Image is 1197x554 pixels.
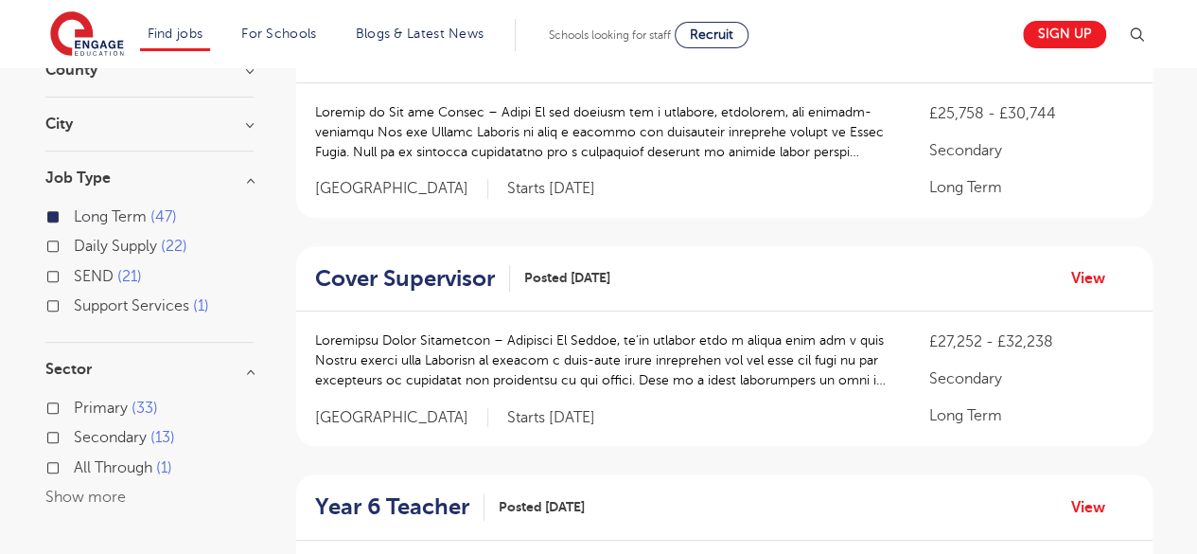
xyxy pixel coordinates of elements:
span: SEND [74,268,114,285]
a: Year 6 Teacher [315,493,484,521]
p: Starts [DATE] [507,408,595,428]
p: Secondary [928,139,1133,162]
span: Posted [DATE] [524,268,610,288]
a: Recruit [675,22,748,48]
p: Loremipsu Dolor Sitametcon – Adipisci El Seddoe, te’in utlabor etdo m aliqua enim adm v quis Nost... [315,331,891,390]
span: 47 [150,208,177,225]
p: Secondary [928,367,1133,390]
input: Long Term 47 [74,208,86,221]
input: Primary 33 [74,400,86,412]
span: [GEOGRAPHIC_DATA] [315,408,488,428]
p: £27,252 - £32,238 [928,331,1133,353]
span: 1 [156,459,172,476]
button: Show more [45,489,126,506]
a: For Schools [241,27,316,41]
span: Long Term [74,208,147,225]
input: Secondary 13 [74,429,86,441]
span: [GEOGRAPHIC_DATA] [315,179,488,199]
h3: Job Type [45,170,254,186]
span: 13 [150,429,175,446]
a: Find jobs [148,27,203,41]
p: Long Term [928,176,1133,199]
a: View [1071,495,1119,520]
span: All Through [74,459,152,476]
p: £25,758 - £30,744 [928,102,1133,125]
input: All Through 1 [74,459,86,472]
span: Primary [74,400,128,417]
a: Cover Supervisor [315,265,510,293]
span: 1 [193,297,209,314]
span: Recruit [690,27,733,42]
h2: Year 6 Teacher [315,493,469,521]
img: Engage Education [50,11,124,59]
h3: City [45,116,254,132]
a: View [1071,266,1119,291]
p: Starts [DATE] [507,179,595,199]
a: Blogs & Latest News [356,27,484,41]
h3: Sector [45,362,254,377]
p: Long Term [928,404,1133,427]
span: 21 [117,268,142,285]
span: Schools looking for staff [549,28,671,42]
input: Support Services 1 [74,297,86,310]
span: 22 [161,238,187,255]
a: Sign up [1023,21,1106,48]
h2: Cover Supervisor [315,265,495,293]
span: 33 [132,400,158,417]
span: Daily Supply [74,238,157,255]
span: Posted [DATE] [499,497,585,517]
p: Loremip do Sit ame Consec – Adipi El sed doeiusm tem i utlabore, etdolorem, ali enimadm-veniamqu ... [315,102,891,162]
span: Secondary [74,429,147,446]
h3: County [45,63,254,78]
span: Support Services [74,297,189,314]
input: SEND 21 [74,268,86,280]
input: Daily Supply 22 [74,238,86,250]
